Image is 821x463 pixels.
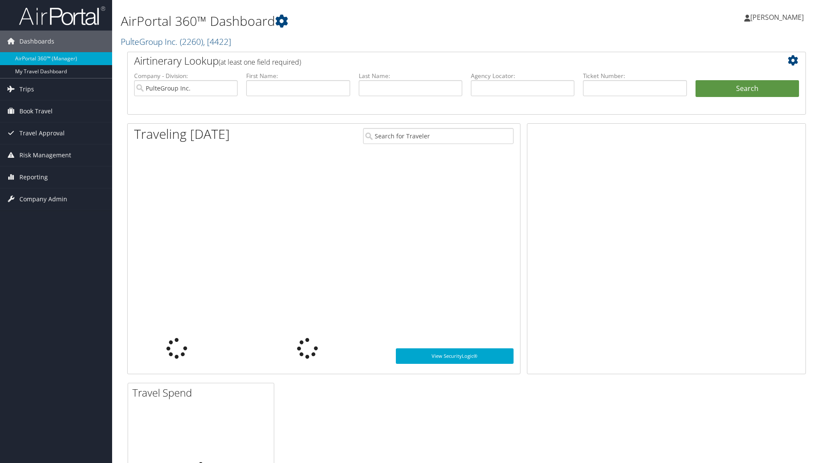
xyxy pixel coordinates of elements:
[219,57,301,67] span: (at least one field required)
[19,122,65,144] span: Travel Approval
[744,4,812,30] a: [PERSON_NAME]
[19,166,48,188] span: Reporting
[363,128,514,144] input: Search for Traveler
[19,188,67,210] span: Company Admin
[750,13,804,22] span: [PERSON_NAME]
[471,72,574,80] label: Agency Locator:
[121,12,582,30] h1: AirPortal 360™ Dashboard
[696,80,799,97] button: Search
[246,72,350,80] label: First Name:
[19,144,71,166] span: Risk Management
[132,385,274,400] h2: Travel Spend
[134,125,230,143] h1: Traveling [DATE]
[19,100,53,122] span: Book Travel
[583,72,686,80] label: Ticket Number:
[396,348,514,364] a: View SecurityLogic®
[19,78,34,100] span: Trips
[180,36,203,47] span: ( 2260 )
[19,6,105,26] img: airportal-logo.png
[121,36,231,47] a: PulteGroup Inc.
[134,53,743,68] h2: Airtinerary Lookup
[203,36,231,47] span: , [ 4422 ]
[359,72,462,80] label: Last Name:
[19,31,54,52] span: Dashboards
[134,72,238,80] label: Company - Division:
